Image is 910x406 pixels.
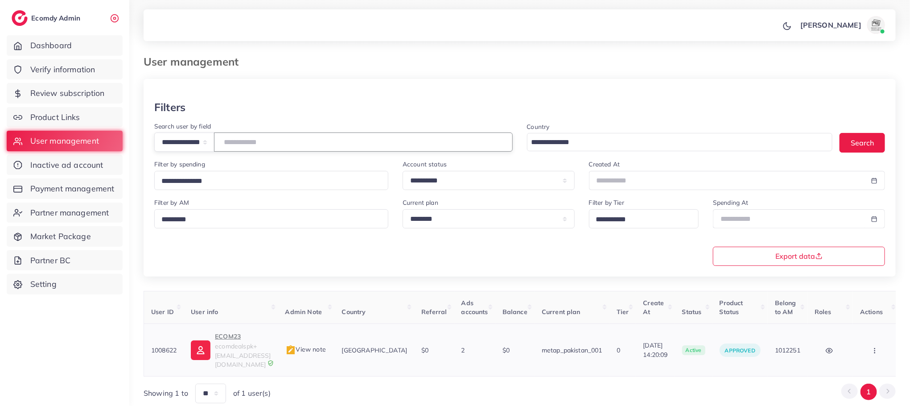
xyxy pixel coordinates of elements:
a: Setting [7,274,123,294]
img: ic-user-info.36bf1079.svg [191,340,210,360]
img: logo [12,10,28,26]
button: Go to page 1 [861,384,877,400]
label: Search user by field [154,122,211,131]
span: Roles [815,308,832,316]
a: User management [7,131,123,151]
span: Ads accounts [461,299,488,316]
div: Search for option [589,209,699,228]
a: Review subscription [7,83,123,104]
span: of 1 user(s) [233,388,271,398]
h3: User management [144,55,246,68]
span: Review subscription [30,87,105,99]
label: Country [527,122,550,131]
img: 9CAL8B2pu8EFxCJHYAAAAldEVYdGRhdGU6Y3JlYXRlADIwMjItMTItMDlUMDQ6NTg6MzkrMDA6MDBXSlgLAAAAJXRFWHRkYXR... [268,360,274,366]
span: Verify information [30,64,95,75]
a: Partner management [7,203,123,223]
a: logoEcomdy Admin [12,10,82,26]
span: [DATE] 14:20:09 [643,341,667,359]
span: ecomdealspk+[EMAIL_ADDRESS][DOMAIN_NAME] [215,342,271,369]
p: ECOM23 [215,331,271,342]
span: Export data [776,253,823,260]
span: Referral [421,308,447,316]
span: metap_pakistan_001 [542,346,602,354]
a: [PERSON_NAME]avatar [795,16,889,34]
ul: Pagination [841,384,896,400]
label: Filter by spending [154,160,205,169]
span: 1012251 [775,346,800,354]
h2: Ecomdy Admin [31,14,82,22]
span: User info [191,308,218,316]
div: Search for option [154,209,388,228]
label: Created At [589,160,620,169]
span: [GEOGRAPHIC_DATA] [342,346,408,354]
span: Create At [643,299,664,316]
span: Product Links [30,112,80,123]
a: Product Links [7,107,123,128]
a: Inactive ad account [7,155,123,175]
span: Actions [860,308,883,316]
img: admin_note.cdd0b510.svg [285,345,296,356]
label: Current plan [403,198,438,207]
span: approved [725,347,755,354]
span: active [682,345,705,355]
span: Inactive ad account [30,159,103,171]
label: Spending At [713,198,749,207]
span: Market Package [30,231,91,242]
h3: Filters [154,101,185,114]
span: Balance [502,308,527,316]
label: Account status [403,160,447,169]
a: ECOM23ecomdealspk+[EMAIL_ADDRESS][DOMAIN_NAME] [191,331,271,369]
input: Search for option [158,213,377,227]
label: Filter by AM [154,198,189,207]
span: Partner management [30,207,109,219]
span: Partner BC [30,255,71,266]
span: 1008622 [151,346,177,354]
span: Dashboard [30,40,72,51]
span: Tier [617,308,629,316]
span: User ID [151,308,174,316]
a: Market Package [7,226,123,247]
span: Product Status [720,299,743,316]
span: Admin Note [285,308,322,316]
span: 0 [617,346,620,354]
a: Payment management [7,178,123,199]
span: Setting [30,278,57,290]
span: View note [285,345,326,353]
a: Dashboard [7,35,123,56]
label: Filter by Tier [589,198,624,207]
button: Search [840,133,885,152]
div: Search for option [527,133,833,151]
span: Current plan [542,308,581,316]
p: [PERSON_NAME] [800,20,861,30]
span: Belong to AM [775,299,796,316]
span: Payment management [30,183,115,195]
input: Search for option [593,213,687,227]
span: 2 [461,346,465,354]
a: Verify information [7,59,123,80]
div: Search for option [154,171,388,190]
input: Search for option [158,174,377,188]
span: $0 [502,346,510,354]
input: Search for option [528,136,821,149]
span: Showing 1 to [144,388,188,398]
button: Export data [713,247,885,266]
span: Status [682,308,702,316]
a: Partner BC [7,250,123,271]
span: User management [30,135,99,147]
span: $0 [421,346,428,354]
span: Country [342,308,366,316]
img: avatar [867,16,885,34]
